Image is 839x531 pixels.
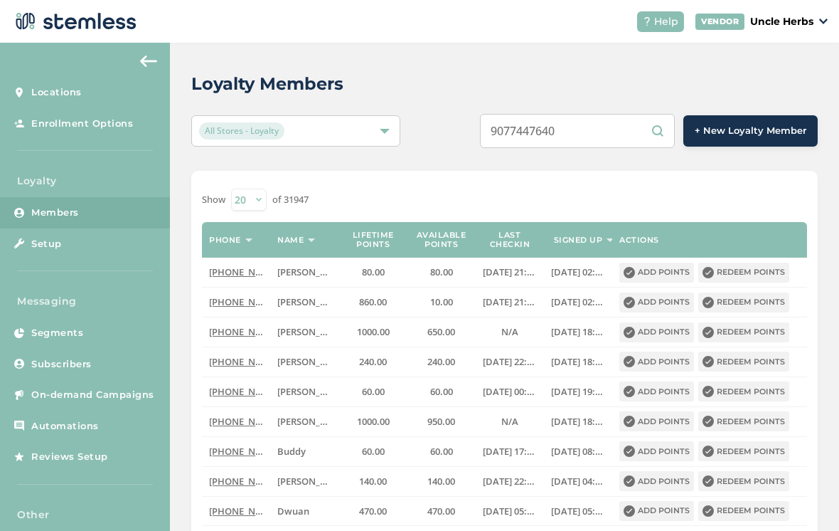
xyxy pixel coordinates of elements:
img: icon-arrow-back-accent-c549486e.svg [140,56,157,67]
span: [PHONE_NUMBER] [209,265,291,278]
label: 2024-04-04 19:20:14 [551,386,605,398]
span: 860.00 [359,295,387,308]
label: sarah stevens [277,356,331,368]
span: [DATE] 04:01:12 [551,475,618,488]
label: 2024-08-13 22:01:09 [483,475,537,488]
label: (513) 954-9260 [209,505,263,517]
button: Redeem points [698,293,789,312]
span: 240.00 [427,355,455,368]
span: [DATE] 18:08:04 [551,325,618,338]
button: Add points [619,501,694,521]
img: glitter-stars-b7820f95.gif [119,443,147,471]
label: 2024-04-11 05:36:58 [483,505,537,517]
label: (602) 758-1100 [209,266,263,278]
span: 140.00 [359,475,387,488]
button: Redeem points [698,352,789,372]
label: 2024-04-04 18:08:12 [551,416,605,428]
span: Reviews Setup [31,450,108,464]
label: 2024-04-05 02:50:02 [551,296,605,308]
label: 2025-03-06 21:38:49 [483,266,537,278]
span: 60.00 [362,385,385,398]
span: [PHONE_NUMBER] [209,295,291,308]
label: (907) 830-9223 [209,296,263,308]
label: 10.00 [415,296,469,308]
button: Redeem points [698,382,789,401]
img: icon-sort-1e1d7615.svg [308,238,315,242]
span: [PERSON_NAME] [277,475,350,488]
span: [DATE] 05:32:02 [551,505,618,517]
span: Automations [31,419,99,433]
span: 80.00 [430,265,453,278]
label: of 31947 [272,193,309,207]
label: 950.00 [415,416,469,428]
span: [PHONE_NUMBER] [209,355,291,368]
label: Lifetime points [346,231,400,249]
span: Segments [31,326,83,340]
label: Buddy [277,446,331,458]
span: + New Loyalty Member [695,124,806,138]
span: [PHONE_NUMBER] [209,385,291,398]
span: [DATE] 17:01:20 [483,445,550,458]
button: Redeem points [698,322,789,342]
label: 2024-07-30 00:37:10 [483,386,537,398]
label: 2024-04-04 18:08:04 [551,326,605,338]
label: Brian ↔️ Shen [277,326,331,338]
label: 240.00 [415,356,469,368]
label: (503) 804-9208 [209,326,263,338]
span: [PERSON_NAME] [277,295,350,308]
label: 60.00 [415,386,469,398]
span: Subscribers [31,357,92,372]
span: Locations [31,85,82,100]
span: All Stores - Loyalty [199,122,284,140]
button: Add points [619,471,694,491]
span: [PERSON_NAME] [277,385,350,398]
span: Members [31,206,79,220]
label: 60.00 [346,446,400,458]
label: (907) 978-4145 [209,446,263,458]
span: [PERSON_NAME] [277,355,350,368]
label: N/A [483,326,537,338]
label: 2023-07-23 22:03:55 [483,356,537,368]
button: Add points [619,293,694,312]
h2: Loyalty Members [191,71,343,97]
span: 10.00 [430,295,453,308]
span: [PERSON_NAME] [277,415,350,428]
span: [PERSON_NAME] d [277,265,358,278]
button: Add points [619,352,694,372]
button: Add points [619,411,694,431]
span: Help [654,14,678,29]
span: Enrollment Options [31,117,133,131]
span: N/A [501,415,518,428]
label: 2024-05-31 05:32:02 [551,505,605,517]
button: Redeem points [698,441,789,461]
span: 1000.00 [357,325,390,338]
span: Buddy [277,445,306,458]
label: (907) 310-5352 [209,475,263,488]
button: Add points [619,263,694,283]
label: 140.00 [415,475,469,488]
label: 240.00 [346,356,400,368]
label: Koushi Sunder [277,416,331,428]
span: [DATE] 05:36:58 [483,505,550,517]
label: Arnold d [277,266,331,278]
button: Redeem points [698,501,789,521]
span: [PHONE_NUMBER] [209,445,291,458]
button: Redeem points [698,411,789,431]
label: Show [202,193,225,207]
label: Dwuan [277,505,331,517]
input: Search [480,114,675,148]
span: [DATE] 18:08:11 [551,355,618,368]
button: Add points [619,322,694,342]
label: 2024-04-08 04:01:12 [551,475,605,488]
span: 470.00 [359,505,387,517]
span: 1000.00 [357,415,390,428]
span: 950.00 [427,415,455,428]
th: Actions [612,222,807,258]
span: 60.00 [430,385,453,398]
label: 470.00 [415,505,469,517]
span: [DATE] 02:50:02 [551,295,618,308]
iframe: Chat Widget [768,463,839,531]
button: Add points [619,382,694,401]
label: 1000.00 [346,326,400,338]
label: 2024-04-08 08:07:08 [551,446,605,458]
